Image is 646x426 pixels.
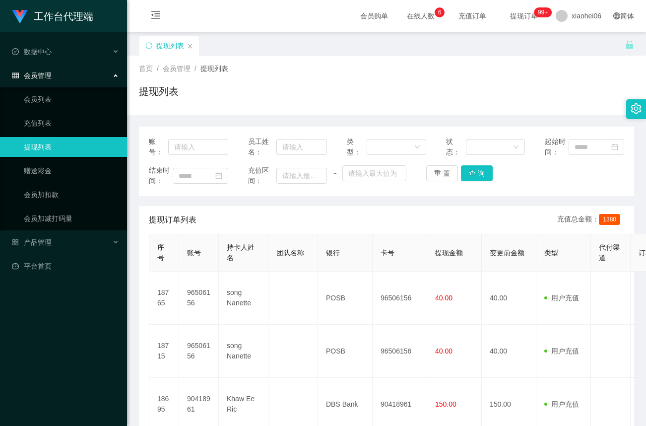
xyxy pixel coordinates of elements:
span: 代付渠道 [599,243,620,262]
span: 提现订单 [505,12,543,19]
a: 会员加减打码量 [24,209,119,228]
h1: 工作台代理端 [34,0,93,32]
div: 充值总金额： [557,214,624,226]
span: 用户充值 [544,294,579,302]
sup: 1016 [534,7,552,17]
input: 请输入最大值为 [342,165,406,181]
a: 赠送彩金 [24,161,119,181]
td: 18765 [149,272,179,325]
i: 图标: setting [631,103,642,114]
i: 图标: calendar [611,143,618,150]
span: 卡号 [381,249,394,257]
span: / [194,65,196,72]
i: 图标: calendar [215,172,222,179]
i: 图标: global [613,12,620,19]
img: logo.9652507e.png [12,10,28,24]
div: 提现列表 [156,36,184,55]
sup: 6 [435,7,445,17]
span: 充值订单 [453,12,491,19]
i: 图标: down [414,144,420,151]
td: 18715 [149,325,179,378]
span: 提现订单列表 [149,214,196,226]
input: 请输入 [168,139,228,155]
td: 40.00 [482,325,536,378]
span: 在线人数 [402,12,440,19]
i: 图标: close [187,43,193,49]
td: 96506156 [373,325,427,378]
td: 96506156 [179,272,219,325]
a: 图标: dashboard平台首页 [12,256,119,276]
p: 6 [438,7,442,17]
span: 序号 [157,243,164,262]
span: 会员管理 [12,71,52,79]
span: 首页 [139,65,153,72]
span: 用户充值 [544,400,579,408]
a: 会员加扣款 [24,185,119,205]
td: POSB [318,325,373,378]
td: 96506156 [373,272,427,325]
span: 起始时间： [545,137,569,157]
span: 提现金额 [435,249,463,257]
a: 提现列表 [24,137,119,157]
i: 图标: down [513,144,519,151]
span: 提现列表 [200,65,228,72]
span: 变更前金额 [490,249,524,257]
span: 账号： [149,137,168,157]
span: 产品管理 [12,238,52,246]
span: 会员管理 [163,65,191,72]
a: 充值列表 [24,113,119,133]
span: 充值区间： [248,165,277,186]
span: ~ [327,168,342,179]
span: 类型： [347,137,367,157]
a: 会员列表 [24,89,119,109]
button: 重 置 [426,165,458,181]
span: 40.00 [435,294,452,302]
span: 状态： [446,137,466,157]
span: 40.00 [435,347,452,355]
a: 工作台代理端 [12,12,93,20]
i: 图标: unlock [625,40,634,49]
span: / [157,65,159,72]
span: 结束时间： [149,165,173,186]
span: 150.00 [435,400,456,408]
span: 类型 [544,249,558,257]
td: POSB [318,272,373,325]
h1: 提现列表 [139,84,179,99]
td: 40.00 [482,272,536,325]
span: 数据中心 [12,48,52,56]
td: song Nanette [219,325,268,378]
i: 图标: menu-fold [139,0,173,32]
i: 图标: sync [145,42,152,49]
span: 团队名称 [276,249,304,257]
input: 请输入 [276,139,327,155]
span: 银行 [326,249,340,257]
i: 图标: check-circle-o [12,48,19,55]
span: 1380 [599,214,620,225]
td: 96506156 [179,325,219,378]
span: 用户充值 [544,347,579,355]
button: 查 询 [461,165,493,181]
span: 员工姓名： [248,137,277,157]
span: 账号 [187,249,201,257]
i: 图标: appstore-o [12,239,19,246]
i: 图标: table [12,72,19,79]
span: 持卡人姓名 [227,243,255,262]
td: song Nanette [219,272,268,325]
input: 请输入最小值为 [276,168,327,184]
